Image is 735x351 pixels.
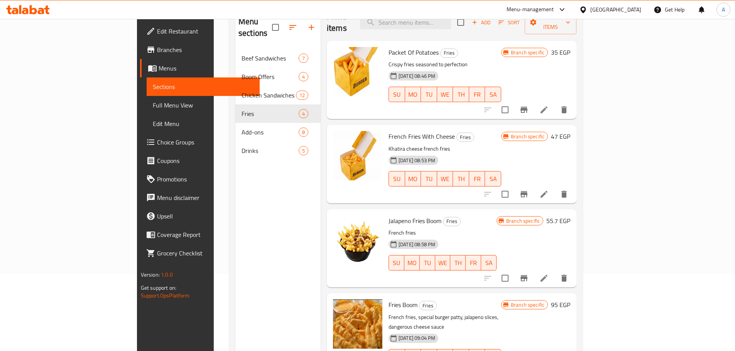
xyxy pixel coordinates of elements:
[333,131,382,180] img: French Fries With Cheese
[424,89,434,100] span: TU
[327,11,351,34] h2: Menu items
[267,19,284,35] span: Select all sections
[299,109,308,118] div: items
[389,228,497,238] p: French fries
[551,47,570,58] h6: 35 EGP
[437,171,453,186] button: WE
[419,301,436,310] span: Fries
[469,17,493,29] span: Add item
[242,146,299,155] span: Drinks
[419,301,437,310] div: Fries
[497,270,513,286] span: Select to update
[242,91,296,100] span: Chicken Sandwiches
[469,17,493,29] button: Add
[590,5,641,14] div: [GEOGRAPHIC_DATA]
[389,60,501,69] p: Crispy fries seasoned to perfection
[498,18,520,27] span: Sort
[395,157,438,164] span: [DATE] 08:53 PM
[497,17,522,29] button: Sort
[551,299,570,310] h6: 95 EGP
[472,173,482,185] span: FR
[299,54,308,63] div: items
[456,133,474,142] div: Fries
[404,255,420,270] button: MO
[539,190,549,199] a: Edit menu item
[140,207,260,225] a: Upsell
[555,185,573,203] button: delete
[299,128,308,137] div: items
[235,104,321,123] div: Fries4
[389,299,417,311] span: Fries Boom
[438,257,448,269] span: WE
[242,109,299,118] span: Fries
[392,257,401,269] span: SU
[456,173,466,185] span: TH
[392,89,402,100] span: SU
[421,87,437,102] button: TU
[440,173,450,185] span: WE
[508,49,547,56] span: Branch specific
[531,13,570,32] span: Manage items
[284,18,302,37] span: Sort sections
[147,96,260,114] a: Full Menu View
[157,138,253,147] span: Choice Groups
[242,72,299,81] div: Boom Offers
[507,5,554,14] div: Menu-management
[153,82,253,91] span: Sections
[242,128,299,137] span: Add-ons
[443,217,460,226] span: Fries
[469,171,485,186] button: FR
[141,291,190,301] a: Support.OpsPlatform
[555,101,573,119] button: delete
[443,217,461,226] div: Fries
[525,10,576,34] button: Manage items
[333,47,382,96] img: Packet Of Potatoes
[299,147,308,155] span: 5
[299,55,308,62] span: 7
[392,173,402,185] span: SU
[485,171,501,186] button: SA
[424,173,434,185] span: TU
[407,257,417,269] span: MO
[302,18,321,37] button: Add section
[389,47,439,58] span: Packet Of Potatoes
[157,27,253,36] span: Edit Restaurant
[515,101,533,119] button: Branch-specific-item
[515,185,533,203] button: Branch-specific-item
[141,283,176,293] span: Get support on:
[488,173,498,185] span: SA
[405,87,421,102] button: MO
[153,101,253,110] span: Full Menu View
[389,312,501,332] p: French fries, special burger patty, jalapeno slices, dangerous cheese sauce
[235,46,321,163] nav: Menu sections
[508,301,547,309] span: Branch specific
[389,144,501,154] p: Khatira cheese french fries
[546,215,570,226] h6: 55.7 EGP
[140,40,260,59] a: Branches
[299,146,308,155] div: items
[493,17,525,29] span: Sort items
[140,244,260,262] a: Grocery Checklist
[235,49,321,67] div: Beef Sandwiches7
[296,91,308,100] div: items
[471,18,492,27] span: Add
[235,141,321,160] div: Drinks5
[515,269,533,287] button: Branch-specific-item
[405,171,421,186] button: MO
[408,173,418,185] span: MO
[395,241,438,248] span: [DATE] 08:58 PM
[296,92,308,99] span: 12
[497,102,513,118] span: Select to update
[140,170,260,188] a: Promotions
[472,89,482,100] span: FR
[299,72,308,81] div: items
[389,255,404,270] button: SU
[453,171,469,186] button: TH
[157,230,253,239] span: Coverage Report
[497,186,513,202] span: Select to update
[157,193,253,202] span: Menu disclaimer
[722,5,725,14] span: A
